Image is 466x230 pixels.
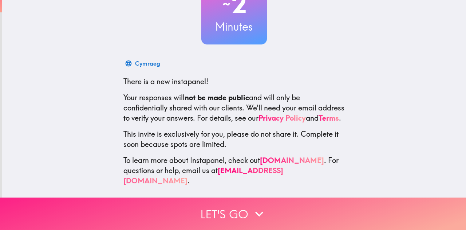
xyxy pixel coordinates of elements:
a: [EMAIL_ADDRESS][DOMAIN_NAME] [123,166,283,185]
p: To learn more about Instapanel, check out . For questions or help, email us at . [123,155,345,186]
b: not be made public [185,93,249,102]
div: Cymraeg [135,58,160,69]
p: This invite is exclusively for you, please do not share it. Complete it soon because spots are li... [123,129,345,149]
button: Cymraeg [123,56,163,71]
a: [DOMAIN_NAME] [260,156,324,165]
h3: Minutes [201,19,267,34]
span: There is a new instapanel! [123,77,208,86]
a: Privacy Policy [258,113,306,122]
a: Terms [319,113,339,122]
p: Your responses will and will only be confidentially shared with our clients. We'll need your emai... [123,93,345,123]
